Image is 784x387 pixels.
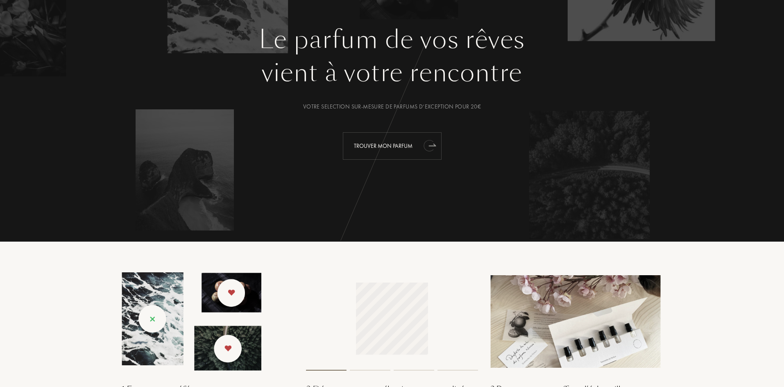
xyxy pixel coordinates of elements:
div: Trouver mon parfum [343,132,442,160]
h1: Le parfum de vos rêves [116,25,668,54]
div: animation [421,137,438,154]
img: landing_swipe.png [122,272,261,371]
div: Votre selection sur-mesure de parfums d’exception pour 20€ [116,102,668,111]
img: box_landing_top.png [490,275,662,368]
a: Trouver mon parfumanimation [337,132,448,160]
div: vient à votre rencontre [116,54,668,91]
